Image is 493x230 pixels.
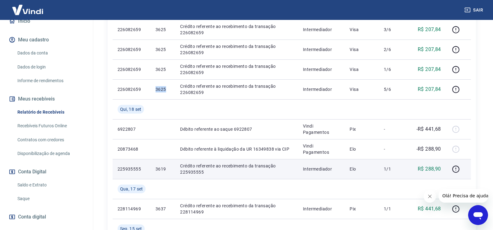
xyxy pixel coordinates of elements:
[180,203,293,215] p: Crédito referente ao recebimento da transação 228114969
[350,66,374,73] p: Visa
[15,47,86,59] a: Dados da conta
[384,66,402,73] p: 1/6
[384,26,402,33] p: 3/6
[118,26,146,33] p: 226082659
[156,206,170,212] p: 3637
[468,205,488,225] iframe: Botão para abrir a janela de mensagens
[416,145,441,153] p: -R$ 288,90
[418,26,441,33] p: R$ 207,84
[384,86,402,92] p: 5/6
[156,26,170,33] p: 3625
[384,126,402,132] p: -
[384,146,402,152] p: -
[350,46,374,53] p: Visa
[180,146,293,152] p: Débito referente à liquidação da UR 16349838 via CIP
[303,206,340,212] p: Intermediador
[118,206,146,212] p: 228114969
[303,166,340,172] p: Intermediador
[118,146,146,152] p: 20873468
[418,66,441,73] p: R$ 207,84
[7,165,86,179] button: Conta Digital
[15,120,86,132] a: Recebíveis Futuros Online
[7,0,48,19] img: Vindi
[156,166,170,172] p: 3619
[118,86,146,92] p: 226082659
[120,186,143,192] span: Qua, 17 set
[384,166,402,172] p: 1/1
[15,106,86,119] a: Relatório de Recebíveis
[418,165,441,173] p: R$ 288,90
[156,46,170,53] p: 3625
[18,213,46,221] span: Conta digital
[303,66,340,73] p: Intermediador
[350,146,374,152] p: Elo
[384,206,402,212] p: 1/1
[180,163,293,175] p: Crédito referente ao recebimento da transação 225935555
[7,210,86,224] a: Conta digital
[15,74,86,87] a: Informe de rendimentos
[418,205,441,213] p: R$ 441,68
[303,123,340,135] p: Vindi Pagamentos
[156,66,170,73] p: 3625
[7,92,86,106] button: Meus recebíveis
[303,26,340,33] p: Intermediador
[439,189,488,203] iframe: Mensagem da empresa
[15,61,86,73] a: Dados de login
[4,4,52,9] span: Olá! Precisa de ajuda?
[118,46,146,53] p: 226082659
[350,86,374,92] p: Visa
[118,166,146,172] p: 225935555
[7,33,86,47] button: Meu cadastro
[303,143,340,155] p: Vindi Pagamentos
[120,106,142,112] span: Qui, 18 set
[303,86,340,92] p: Intermediador
[350,126,374,132] p: Pix
[180,63,293,76] p: Crédito referente ao recebimento da transação 226082659
[350,166,374,172] p: Elo
[118,126,146,132] p: 6922807
[303,46,340,53] p: Intermediador
[180,23,293,36] p: Crédito referente ao recebimento da transação 226082659
[7,14,86,28] a: Início
[350,26,374,33] p: Visa
[418,86,441,93] p: R$ 207,84
[156,86,170,92] p: 3625
[15,179,86,191] a: Saldo e Extrato
[463,4,486,16] button: Sair
[15,147,86,160] a: Disponibilização de agenda
[180,83,293,96] p: Crédito referente ao recebimento da transação 226082659
[424,190,436,203] iframe: Fechar mensagem
[416,125,441,133] p: -R$ 441,68
[384,46,402,53] p: 2/6
[418,46,441,53] p: R$ 207,84
[118,66,146,73] p: 226082659
[180,43,293,56] p: Crédito referente ao recebimento da transação 226082659
[180,126,293,132] p: Débito referente ao saque 6922807
[15,192,86,205] a: Saque
[350,206,374,212] p: Pix
[15,134,86,146] a: Contratos com credores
